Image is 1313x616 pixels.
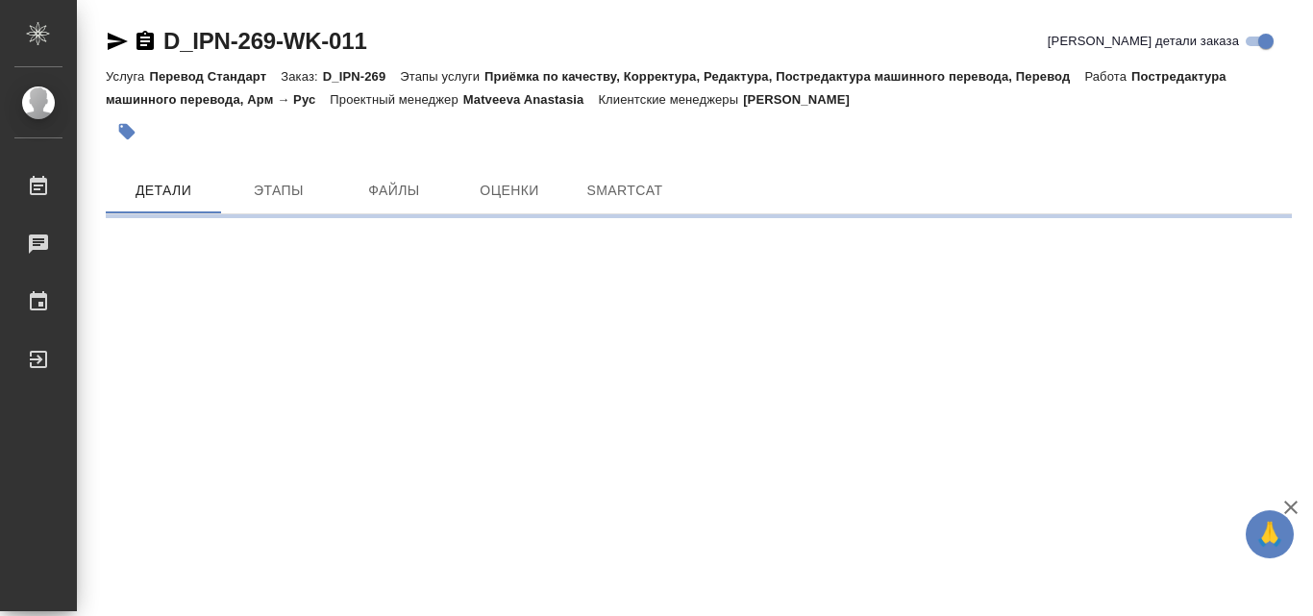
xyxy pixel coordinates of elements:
p: Клиентские менеджеры [598,92,743,107]
button: Скопировать ссылку [134,30,157,53]
span: Этапы [233,179,325,203]
p: Проектный менеджер [330,92,462,107]
p: Перевод Стандарт [149,69,281,84]
button: 🙏 [1246,510,1294,558]
p: Постредактура машинного перевода, Арм → Рус [106,69,1226,107]
p: Заказ: [281,69,322,84]
span: [PERSON_NAME] детали заказа [1048,32,1239,51]
p: Matveeva Anastasia [463,92,599,107]
span: SmartCat [579,179,671,203]
button: Добавить тэг [106,111,148,153]
p: D_IPN-269 [323,69,401,84]
span: 🙏 [1253,514,1286,554]
p: Этапы услуги [400,69,484,84]
p: [PERSON_NAME] [743,92,864,107]
span: Файлы [348,179,440,203]
p: Услуга [106,69,149,84]
span: Оценки [463,179,556,203]
p: Работа [1084,69,1131,84]
p: Приёмка по качеству, Корректура, Редактура, Постредактура машинного перевода, Перевод [484,69,1084,84]
button: Скопировать ссылку для ЯМессенджера [106,30,129,53]
span: Детали [117,179,210,203]
a: D_IPN-269-WK-011 [163,28,367,54]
